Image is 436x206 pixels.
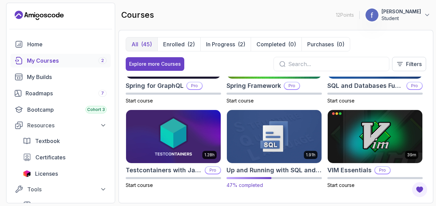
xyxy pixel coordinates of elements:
[11,37,111,51] a: home
[288,40,296,48] div: (0)
[27,40,107,48] div: Home
[126,98,153,104] span: Start course
[126,81,184,91] h2: Spring for GraphQL
[407,82,422,89] p: Pro
[121,10,154,20] h2: courses
[407,152,416,158] p: 39m
[19,150,111,164] a: certificates
[375,167,390,174] p: Pro
[126,182,153,188] span: Start course
[306,152,315,158] p: 1.91h
[87,107,105,112] span: Cohort 3
[381,8,421,15] p: [PERSON_NAME]
[307,40,334,48] p: Purchases
[406,60,422,68] p: Filters
[224,109,324,164] img: Up and Running with SQL and Databases card
[381,15,421,22] p: Student
[11,103,111,116] a: bootcamp
[11,54,111,67] a: courses
[27,73,107,81] div: My Builds
[187,40,195,48] div: (2)
[256,40,285,48] p: Completed
[15,10,64,21] a: Landing page
[101,91,104,96] span: 7
[411,181,428,198] button: Open Feedback Button
[157,37,200,51] button: Enrolled(2)
[126,57,184,71] button: Explore more Courses
[327,81,404,91] h2: SQL and Databases Fundamentals
[35,137,60,145] span: Textbook
[227,81,281,91] h2: Spring Framework
[126,165,202,175] h2: Testcontainers with Java
[131,40,138,48] p: All
[163,40,185,48] p: Enrolled
[328,110,422,163] img: VIM Essentials card
[227,182,263,188] span: 47% completed
[365,9,378,21] img: user profile image
[101,58,104,63] span: 2
[206,40,235,48] p: In Progress
[238,40,245,48] div: (2)
[227,165,322,175] h2: Up and Running with SQL and Databases
[11,86,111,100] a: roadmaps
[126,110,221,163] img: Testcontainers with Java card
[23,170,31,177] img: jetbrains icon
[327,165,372,175] h2: VIM Essentials
[337,40,344,48] div: (0)
[327,182,355,188] span: Start course
[35,170,58,178] span: Licenses
[126,37,157,51] button: All(45)
[251,37,301,51] button: Completed(0)
[35,153,65,161] span: Certificates
[205,167,220,174] p: Pro
[26,89,107,97] div: Roadmaps
[27,121,107,129] div: Resources
[327,98,355,104] span: Start course
[200,37,251,51] button: In Progress(2)
[11,183,111,195] button: Tools
[141,40,152,48] div: (45)
[19,167,111,180] a: licenses
[392,57,426,71] button: Filters
[11,70,111,84] a: builds
[227,98,254,104] span: Start course
[336,12,354,18] p: 12 Points
[27,185,107,193] div: Tools
[288,60,384,68] input: Search...
[187,82,202,89] p: Pro
[301,37,350,51] button: Purchases(0)
[365,8,431,22] button: user profile image[PERSON_NAME]Student
[11,119,111,131] button: Resources
[284,82,299,89] p: Pro
[19,134,111,148] a: textbook
[204,152,215,158] p: 1.28h
[27,106,107,114] div: Bootcamp
[129,61,181,67] div: Explore more Courses
[27,57,107,65] div: My Courses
